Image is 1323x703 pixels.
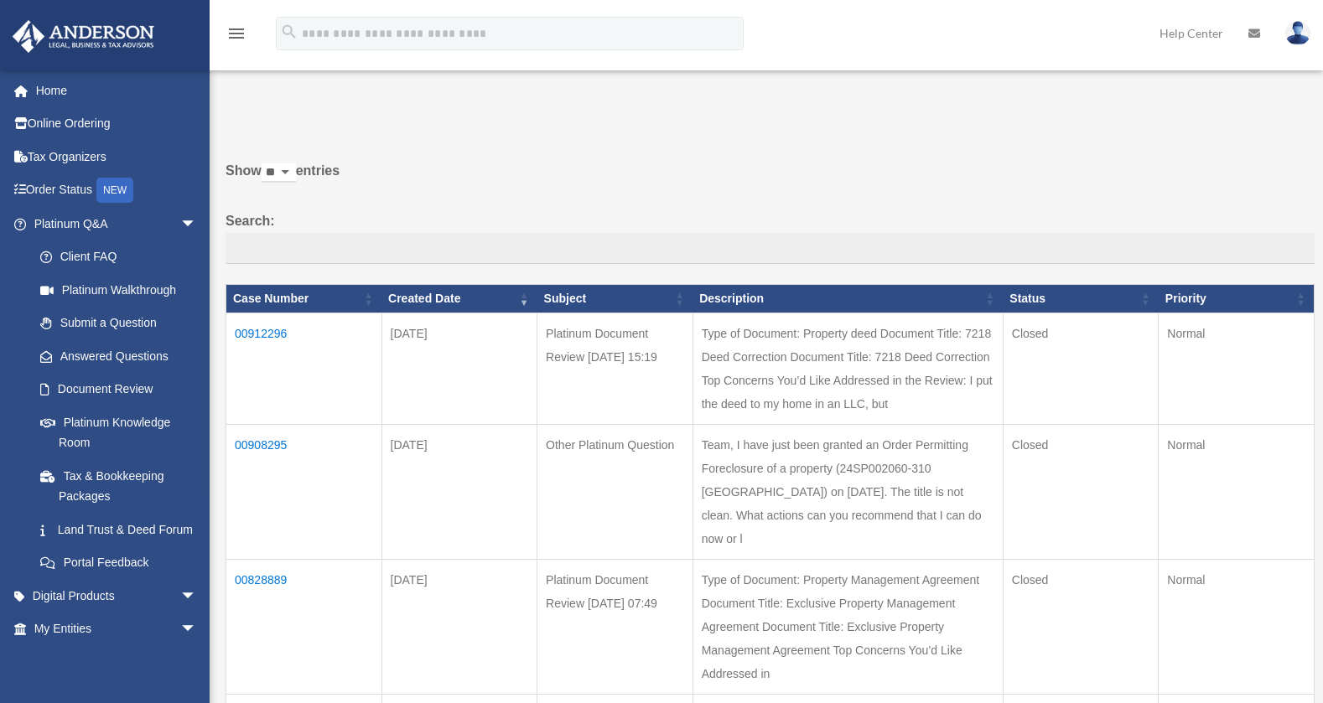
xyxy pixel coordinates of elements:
a: Submit a Question [23,307,214,340]
a: Tax & Bookkeeping Packages [23,459,214,513]
th: Priority: activate to sort column ascending [1159,285,1315,313]
img: Anderson Advisors Platinum Portal [8,20,159,53]
a: Platinum Walkthrough [23,273,214,307]
td: Normal [1159,313,1315,424]
td: Team, I have just been granted an Order Permitting Foreclosure of a property (24SP002060-310 [GEO... [693,424,1003,559]
span: arrow_drop_down [180,645,214,680]
th: Case Number: activate to sort column ascending [226,285,382,313]
a: Online Ordering [12,107,222,141]
td: 00908295 [226,424,382,559]
td: Normal [1159,424,1315,559]
td: [DATE] [381,559,537,694]
a: Answered Questions [23,339,205,373]
i: menu [226,23,246,44]
a: Platinum Q&Aarrow_drop_down [12,207,214,240]
td: Type of Document: Property deed Document Title: 7218 Deed Correction Document Title: 7218 Deed Co... [693,313,1003,424]
td: [DATE] [381,424,537,559]
select: Showentries [262,163,296,183]
a: Order StatusNEW [12,173,222,208]
th: Created Date: activate to sort column ascending [381,285,537,313]
a: Digital Productsarrow_drop_down [12,579,222,613]
span: arrow_drop_down [180,579,214,613]
a: Portal Feedback [23,546,214,580]
a: Document Review [23,373,214,406]
td: 00912296 [226,313,382,424]
a: Platinum Knowledge Room [23,406,214,459]
td: Closed [1003,424,1159,559]
td: Platinum Document Review [DATE] 15:19 [537,313,693,424]
td: Closed [1003,559,1159,694]
a: Land Trust & Deed Forum [23,513,214,546]
td: 00828889 [226,559,382,694]
td: Type of Document: Property Management Agreement Document Title: Exclusive Property Management Agr... [693,559,1003,694]
a: My Entitiesarrow_drop_down [12,613,222,646]
input: Search: [226,233,1315,265]
th: Status: activate to sort column ascending [1003,285,1159,313]
td: Normal [1159,559,1315,694]
label: Search: [226,209,1315,265]
td: Other Platinum Question [537,424,693,559]
a: Home [12,74,222,107]
th: Subject: activate to sort column ascending [537,285,693,313]
a: menu [226,29,246,44]
span: arrow_drop_down [180,207,214,241]
div: NEW [96,178,133,203]
a: My Anderson Teamarrow_drop_down [12,645,222,679]
a: Client FAQ [23,240,214,274]
i: search [280,23,298,41]
td: Closed [1003,313,1159,424]
th: Description: activate to sort column ascending [693,285,1003,313]
td: [DATE] [381,313,537,424]
img: User Pic [1285,21,1310,45]
a: Tax Organizers [12,140,222,173]
label: Show entries [226,159,1315,199]
td: Platinum Document Review [DATE] 07:49 [537,559,693,694]
span: arrow_drop_down [180,613,214,647]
